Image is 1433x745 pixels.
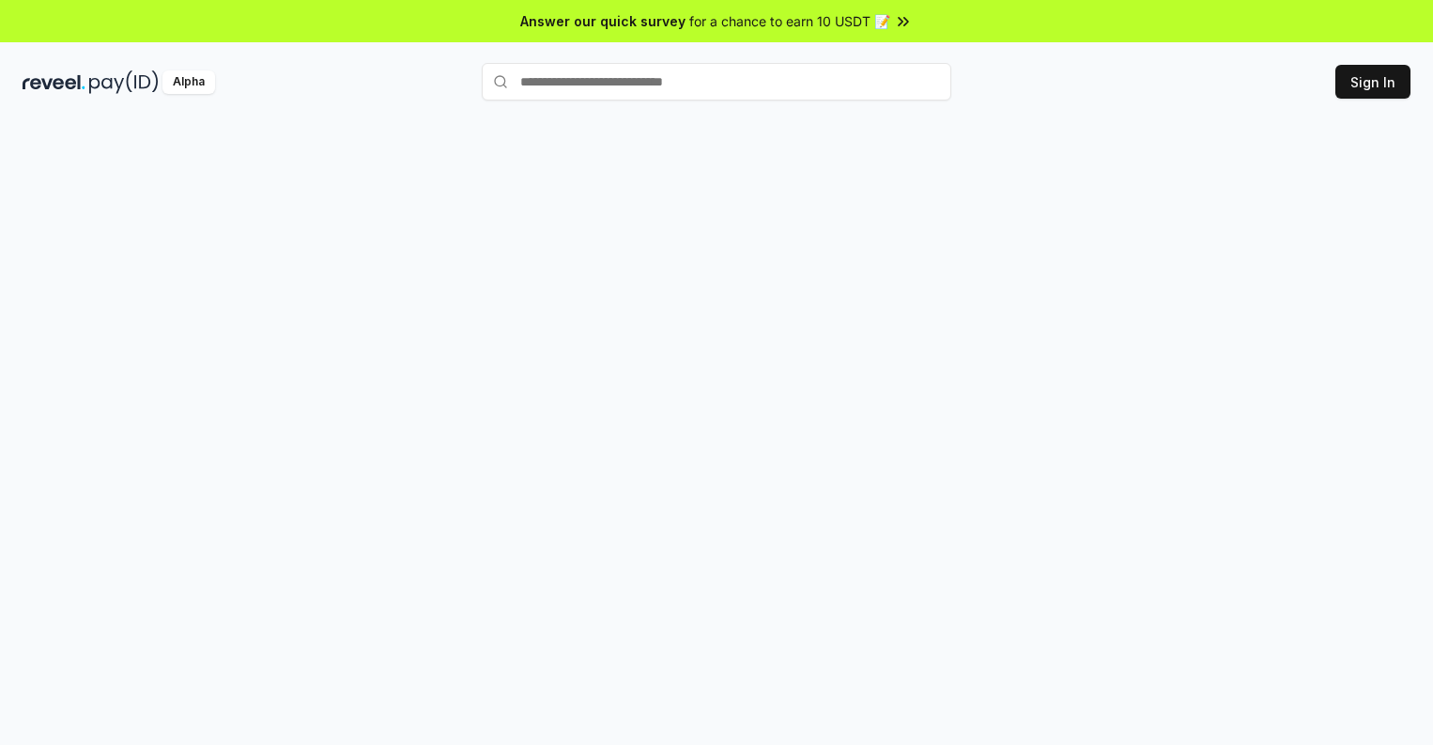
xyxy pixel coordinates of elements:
[162,70,215,94] div: Alpha
[689,11,890,31] span: for a chance to earn 10 USDT 📝
[23,70,85,94] img: reveel_dark
[1335,65,1410,99] button: Sign In
[520,11,686,31] span: Answer our quick survey
[89,70,159,94] img: pay_id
